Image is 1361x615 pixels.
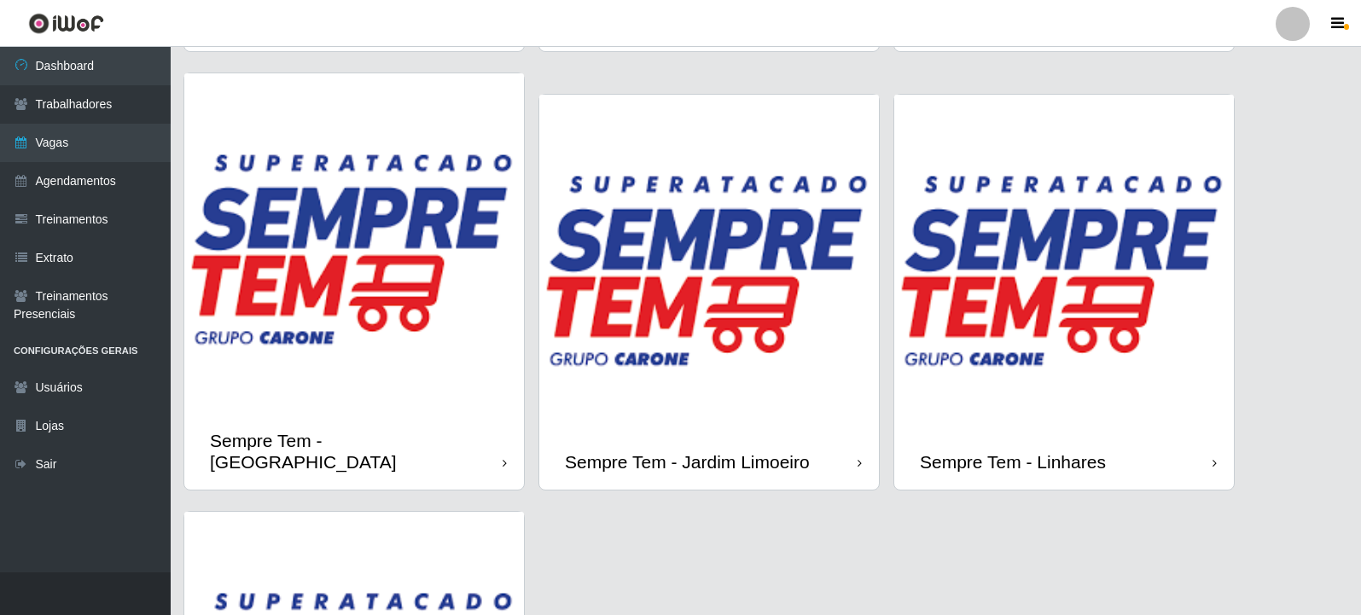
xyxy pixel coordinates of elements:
[539,95,879,490] a: Sempre Tem - Jardim Limoeiro
[565,451,810,473] div: Sempre Tem - Jardim Limoeiro
[210,430,503,473] div: Sempre Tem - [GEOGRAPHIC_DATA]
[184,73,524,413] img: cardImg
[28,13,104,34] img: CoreUI Logo
[894,95,1234,434] img: cardImg
[184,73,524,490] a: Sempre Tem - [GEOGRAPHIC_DATA]
[920,451,1106,473] div: Sempre Tem - Linhares
[539,95,879,434] img: cardImg
[894,95,1234,490] a: Sempre Tem - Linhares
